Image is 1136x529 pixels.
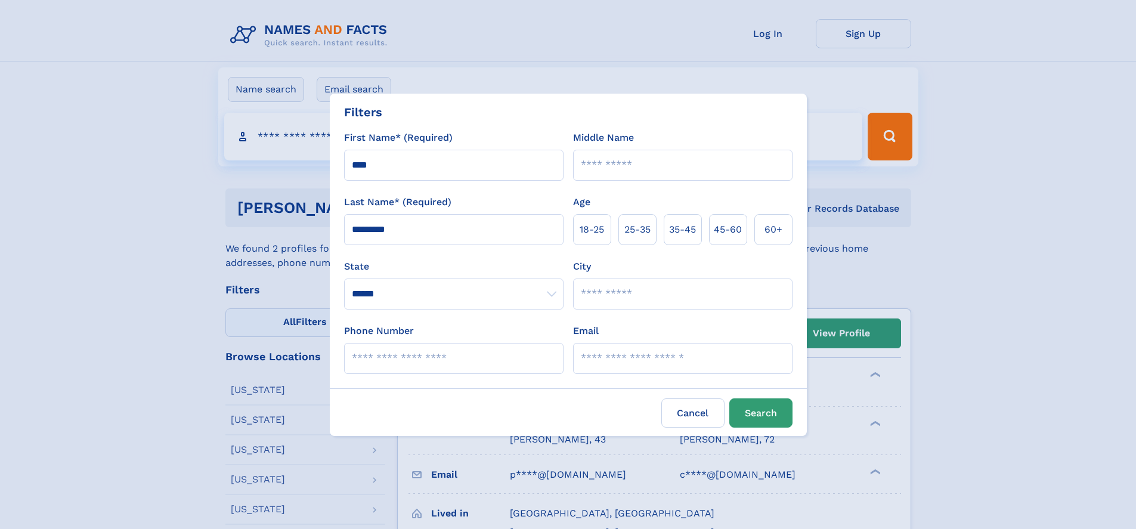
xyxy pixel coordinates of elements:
[344,195,451,209] label: Last Name* (Required)
[344,131,453,145] label: First Name* (Required)
[344,324,414,338] label: Phone Number
[573,195,590,209] label: Age
[573,259,591,274] label: City
[580,222,604,237] span: 18‑25
[573,131,634,145] label: Middle Name
[344,259,564,274] label: State
[669,222,696,237] span: 35‑45
[624,222,651,237] span: 25‑35
[661,398,725,428] label: Cancel
[729,398,793,428] button: Search
[573,324,599,338] label: Email
[344,103,382,121] div: Filters
[714,222,742,237] span: 45‑60
[764,222,782,237] span: 60+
